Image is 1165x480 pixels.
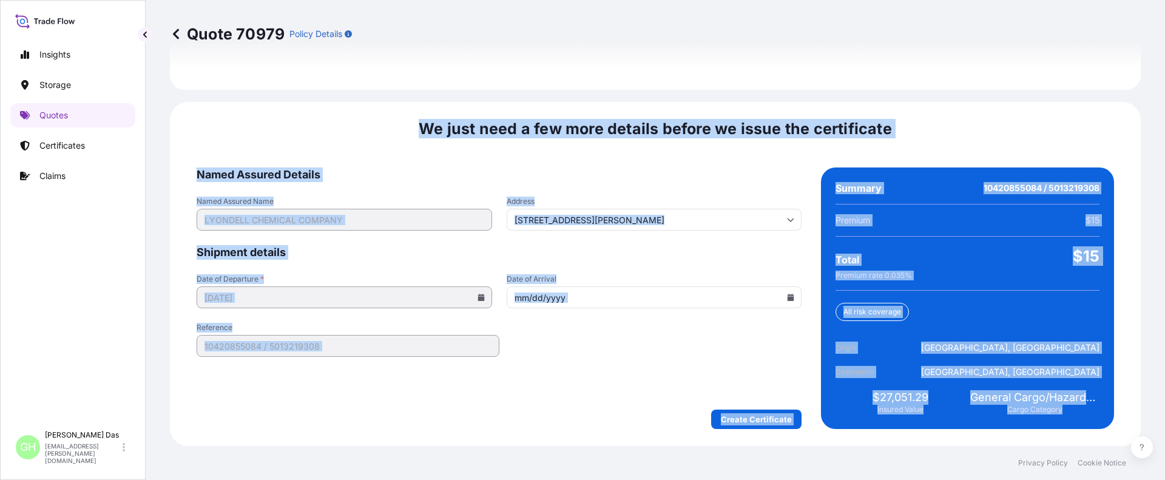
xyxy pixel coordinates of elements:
input: mm/dd/yyyy [197,286,492,308]
a: Claims [10,164,135,188]
span: Named Assured Details [197,167,802,182]
span: Date of Arrival [507,274,802,284]
span: Premium [836,214,870,226]
p: Claims [39,170,66,182]
span: $15 [1073,246,1099,266]
span: General Cargo/Hazardous Material [970,390,1099,405]
span: Cargo Category [1007,405,1062,414]
span: Origin [836,342,903,354]
p: Policy Details [289,28,342,40]
span: Destination [836,366,903,378]
span: $27,051.29 [873,390,928,405]
span: Total [836,254,859,266]
span: 10420855084 / 5013219308 [984,182,1099,194]
p: Insights [39,49,70,61]
input: Cargo owner address [507,209,802,231]
p: Quotes [39,109,68,121]
span: We just need a few more details before we issue the certificate [419,119,892,138]
span: $15 [1086,214,1099,226]
a: Privacy Policy [1018,458,1068,468]
span: Date of Departure [197,274,492,284]
p: Certificates [39,140,85,152]
span: Reference [197,323,499,333]
a: Quotes [10,103,135,127]
a: Storage [10,73,135,97]
span: [GEOGRAPHIC_DATA], [GEOGRAPHIC_DATA] [921,342,1099,354]
span: Named Assured Name [197,197,492,206]
span: Summary [836,182,882,194]
p: Create Certificate [721,413,792,425]
a: Cookie Notice [1078,458,1126,468]
p: Storage [39,79,71,91]
input: Your internal reference [197,335,499,357]
p: [PERSON_NAME] Das [45,430,120,440]
a: Insights [10,42,135,67]
span: Address [507,197,802,206]
span: [GEOGRAPHIC_DATA], [GEOGRAPHIC_DATA] [921,366,1099,378]
span: GH [20,441,36,453]
span: Premium rate 0.035 % [836,271,912,280]
span: Insured Value [877,405,924,414]
a: Certificates [10,134,135,158]
p: Quote 70979 [170,24,285,44]
p: [EMAIL_ADDRESS][PERSON_NAME][DOMAIN_NAME] [45,442,120,464]
div: All risk coverage [836,303,909,321]
input: mm/dd/yyyy [507,286,802,308]
span: Shipment details [197,245,802,260]
button: Create Certificate [711,410,802,429]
